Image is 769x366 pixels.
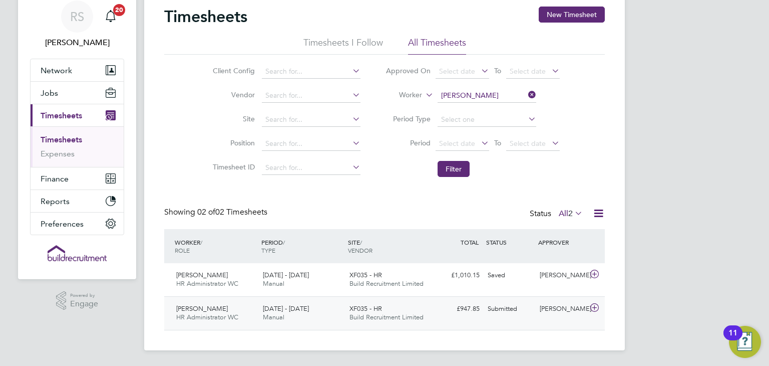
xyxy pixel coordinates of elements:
span: [DATE] - [DATE] [263,304,309,313]
span: Select date [510,67,546,76]
label: Client Config [210,66,255,75]
input: Search for... [262,89,360,103]
button: Filter [438,161,470,177]
input: Search for... [262,65,360,79]
span: Select date [439,67,475,76]
span: HR Administrator WC [176,313,238,321]
div: STATUS [484,233,536,251]
div: Status [530,207,585,221]
div: Showing [164,207,269,218]
div: PERIOD [259,233,345,259]
span: Reports [41,197,70,206]
label: Worker [377,90,422,100]
div: £947.85 [432,301,484,317]
label: Position [210,138,255,147]
a: Powered byEngage [56,291,99,310]
span: [PERSON_NAME] [176,304,228,313]
div: Timesheets [31,126,124,167]
span: Manual [263,313,284,321]
div: APPROVER [536,233,588,251]
a: RS[PERSON_NAME] [30,1,124,49]
input: Search for... [262,161,360,175]
button: Reports [31,190,124,212]
span: / [283,238,285,246]
button: Jobs [31,82,124,104]
div: 11 [728,333,737,346]
span: XF035 - HR [349,271,382,279]
span: [PERSON_NAME] [176,271,228,279]
label: Site [210,114,255,123]
span: Build Recruitment Limited [349,279,424,288]
span: VENDOR [348,246,372,254]
span: Select date [439,139,475,148]
button: New Timesheet [539,7,605,23]
button: Open Resource Center, 11 new notifications [729,326,761,358]
a: Timesheets [41,135,82,144]
span: RS [70,10,84,23]
button: Preferences [31,213,124,235]
a: Expenses [41,149,75,158]
span: Powered by [70,291,98,300]
a: Go to home page [30,245,124,261]
span: Engage [70,300,98,308]
label: Period [386,138,431,147]
div: WORKER [172,233,259,259]
span: / [360,238,362,246]
div: £1,010.15 [432,267,484,284]
label: Period Type [386,114,431,123]
span: Timesheets [41,111,82,120]
span: To [491,64,504,77]
div: Submitted [484,301,536,317]
label: Vendor [210,90,255,99]
span: Manual [263,279,284,288]
label: All [559,209,583,219]
span: 2 [568,209,573,219]
h2: Timesheets [164,7,247,27]
span: Finance [41,174,69,184]
input: Search for... [262,113,360,127]
div: [PERSON_NAME] [536,301,588,317]
div: [PERSON_NAME] [536,267,588,284]
input: Select one [438,113,536,127]
label: Timesheet ID [210,162,255,171]
li: All Timesheets [408,37,466,55]
span: Build Recruitment Limited [349,313,424,321]
button: Network [31,59,124,81]
div: SITE [345,233,432,259]
span: / [200,238,202,246]
div: Saved [484,267,536,284]
span: Network [41,66,72,75]
span: 20 [113,4,125,16]
span: Jobs [41,88,58,98]
span: TOTAL [461,238,479,246]
span: [DATE] - [DATE] [263,271,309,279]
button: Timesheets [31,104,124,126]
span: 02 of [197,207,215,217]
span: Select date [510,139,546,148]
label: Approved On [386,66,431,75]
span: ROLE [175,246,190,254]
span: TYPE [261,246,275,254]
span: Preferences [41,219,84,229]
span: 02 Timesheets [197,207,267,217]
li: Timesheets I Follow [303,37,383,55]
button: Finance [31,167,124,190]
img: buildrec-logo-retina.png [48,245,107,261]
span: Ryan Smart [30,37,124,49]
input: Search for... [438,89,536,103]
a: 20 [101,1,121,33]
input: Search for... [262,137,360,151]
span: To [491,136,504,149]
span: XF035 - HR [349,304,382,313]
span: HR Administrator WC [176,279,238,288]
